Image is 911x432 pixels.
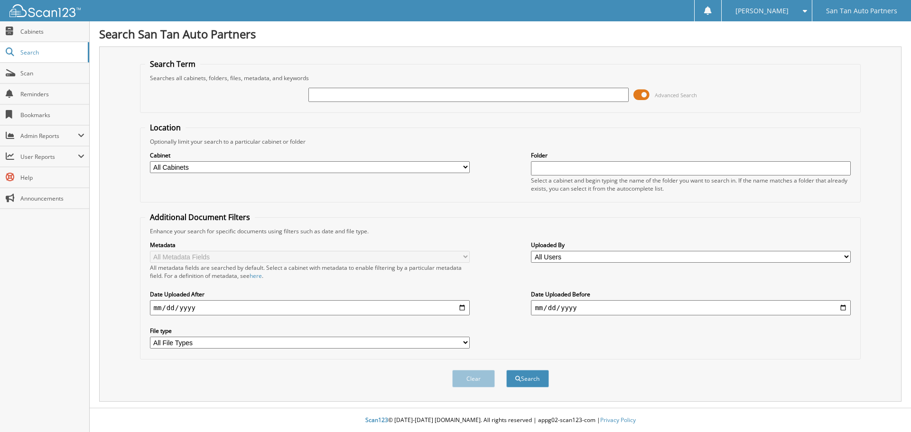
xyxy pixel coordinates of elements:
[20,194,84,202] span: Announcements
[20,48,83,56] span: Search
[531,290,851,298] label: Date Uploaded Before
[600,416,636,424] a: Privacy Policy
[150,290,470,298] label: Date Uploaded After
[150,327,470,335] label: File type
[531,300,851,315] input: end
[150,264,470,280] div: All metadata fields are searched by default. Select a cabinet with metadata to enable filtering b...
[145,212,255,222] legend: Additional Document Filters
[150,300,470,315] input: start
[150,151,470,159] label: Cabinet
[99,26,902,42] h1: Search San Tan Auto Partners
[145,59,200,69] legend: Search Term
[9,4,81,17] img: scan123-logo-white.svg
[20,69,84,77] span: Scan
[150,241,470,249] label: Metadata
[452,370,495,387] button: Clear
[20,90,84,98] span: Reminders
[20,111,84,119] span: Bookmarks
[735,8,789,14] span: [PERSON_NAME]
[826,8,897,14] span: San Tan Auto Partners
[506,370,549,387] button: Search
[655,92,697,99] span: Advanced Search
[20,132,78,140] span: Admin Reports
[145,138,856,146] div: Optionally limit your search to a particular cabinet or folder
[145,122,186,133] legend: Location
[20,153,78,161] span: User Reports
[531,151,851,159] label: Folder
[20,28,84,36] span: Cabinets
[145,227,856,235] div: Enhance your search for specific documents using filters such as date and file type.
[365,416,388,424] span: Scan123
[531,241,851,249] label: Uploaded By
[90,409,911,432] div: © [DATE]-[DATE] [DOMAIN_NAME]. All rights reserved | appg02-scan123-com |
[20,174,84,182] span: Help
[145,74,856,82] div: Searches all cabinets, folders, files, metadata, and keywords
[250,272,262,280] a: here
[531,176,851,193] div: Select a cabinet and begin typing the name of the folder you want to search in. If the name match...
